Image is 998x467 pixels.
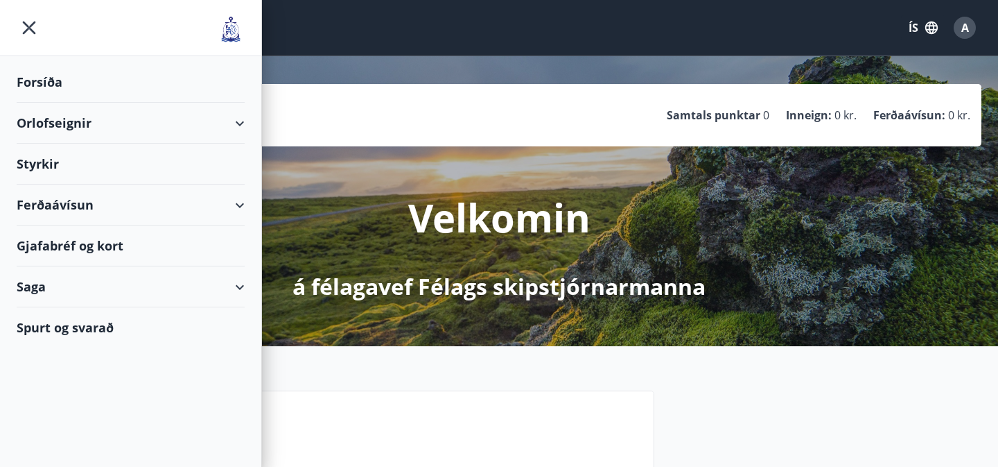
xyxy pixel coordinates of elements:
[17,144,245,185] div: Styrkir
[217,15,245,43] img: union_logo
[17,307,245,348] div: Spurt og svarað
[948,108,970,123] span: 0 kr.
[17,185,245,226] div: Ferðaávísun
[17,62,245,103] div: Forsíða
[901,15,945,40] button: ÍS
[17,266,245,307] div: Saga
[119,426,642,450] p: Næstu helgi
[961,20,969,35] span: A
[292,271,706,302] p: á félagavef Félags skipstjórnarmanna
[763,108,769,123] span: 0
[17,103,245,144] div: Orlofseignir
[786,108,832,123] p: Inneign :
[17,226,245,266] div: Gjafabréf og kort
[873,108,945,123] p: Ferðaávísun :
[408,191,590,244] p: Velkomin
[667,108,760,123] p: Samtals punktar
[948,11,981,44] button: A
[834,108,857,123] span: 0 kr.
[17,15,42,40] button: menu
